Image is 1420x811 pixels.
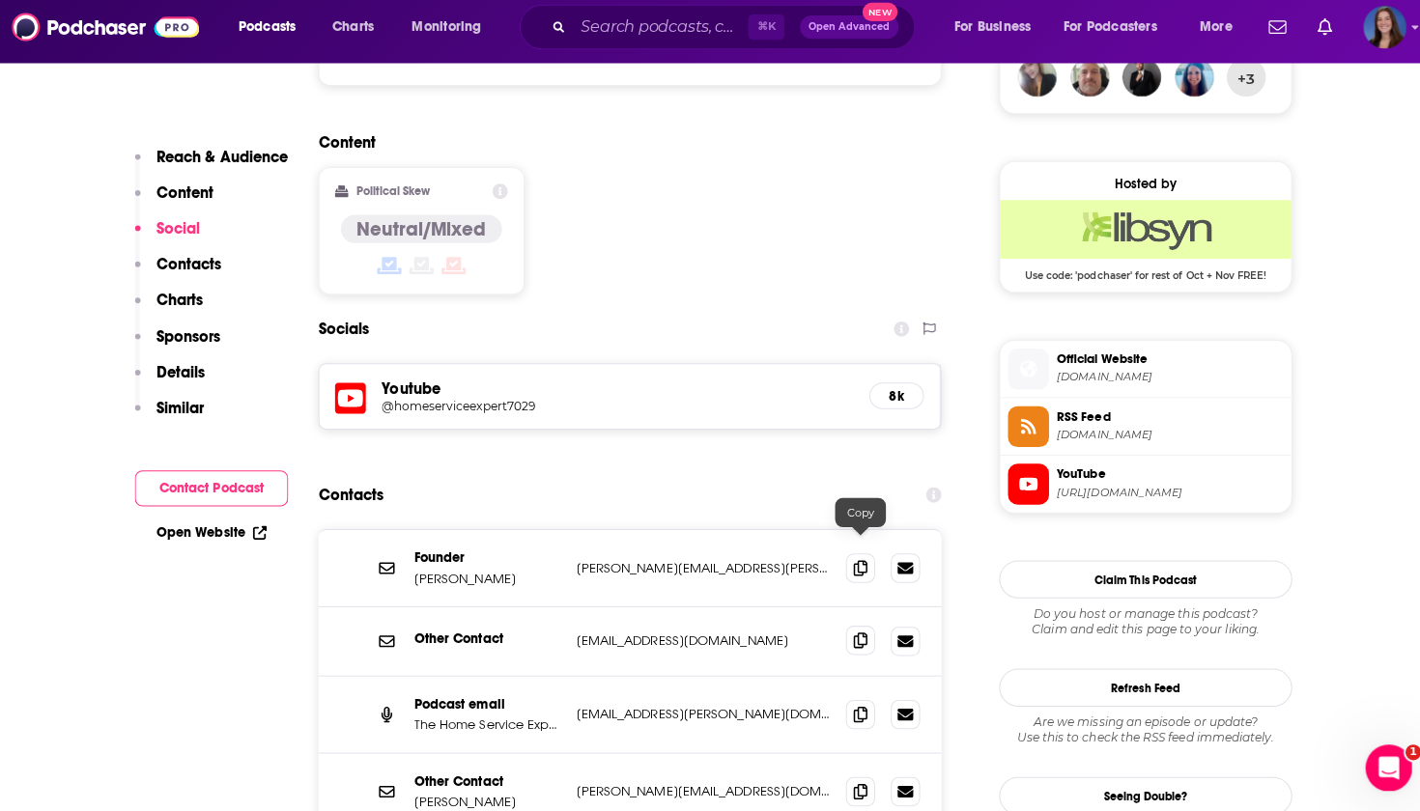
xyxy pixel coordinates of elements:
span: New [857,12,892,30]
button: open menu [934,20,1048,51]
div: Claim and edit this page to your liking. [992,608,1282,639]
input: Search podcasts, credits, & more... [571,20,744,51]
span: Podcasts [240,22,297,49]
button: Contacts [137,261,223,296]
span: homeserviceexpert.com [1049,375,1273,389]
button: open menu [226,20,322,51]
p: Social [158,226,202,244]
img: canalejhen [1010,66,1049,104]
p: Content [158,190,215,209]
button: open menu [1177,20,1247,51]
p: [PERSON_NAME][EMAIL_ADDRESS][PERSON_NAME][DOMAIN_NAME] [574,562,825,578]
p: Similar [158,404,206,422]
span: homeservicemillionare.libsyn.com [1049,432,1273,446]
h5: @homeserviceexpert7029 [382,403,691,417]
span: Use code: 'podchaser' for rest of Oct + Nov FREE! [993,265,1281,288]
span: Monitoring [412,22,480,49]
button: open menu [398,20,505,51]
h2: Content [319,140,920,158]
p: Other Contact [413,632,558,649]
button: Claim This Podcast [992,563,1282,601]
span: 1 [1394,745,1409,761]
h5: 8k [880,392,901,408]
span: Logged in as emmadonovan [1352,14,1395,57]
h4: Neutral/Mixed [356,223,485,247]
p: Contacts [158,261,223,279]
button: Show profile menu [1352,14,1395,57]
p: Sponsors [158,332,222,350]
h2: Political Skew [356,191,430,205]
a: RSS Feed[DOMAIN_NAME] [1001,410,1273,451]
img: RandyR [1063,66,1101,104]
span: ⌘ K [744,23,780,48]
img: User Profile [1352,14,1395,57]
a: Libsyn Deal: Use code: 'podchaser' for rest of Oct + Nov FREE! [993,207,1281,286]
p: [PERSON_NAME] [413,794,558,810]
a: Charts [320,20,385,51]
p: The Home Service Expert Podcast [413,717,558,734]
button: Content [137,190,215,226]
button: Similar [137,404,206,439]
div: Hosted by [993,182,1281,199]
button: +3 [1217,66,1256,104]
h2: Socials [319,316,369,352]
p: Charts [158,296,205,315]
p: Podcast email [413,697,558,713]
a: Open Website [158,527,268,544]
p: [EMAIL_ADDRESS][PERSON_NAME][DOMAIN_NAME] [574,707,825,723]
p: [PERSON_NAME][EMAIL_ADDRESS][DOMAIN_NAME] [574,783,825,799]
span: For Podcasters [1056,22,1149,49]
a: Show notifications dropdown [1299,19,1329,52]
span: Open Advanced [804,31,884,41]
a: Official Website[DOMAIN_NAME] [1001,353,1273,394]
span: For Business [948,22,1024,49]
span: Do you host or manage this podcast? [992,608,1282,624]
p: [EMAIL_ADDRESS][DOMAIN_NAME] [574,634,825,651]
img: Libsyn Deal: Use code: 'podchaser' for rest of Oct + Nov FREE! [993,207,1281,265]
h5: Youtube [382,384,848,403]
p: [PERSON_NAME] [413,573,558,589]
div: Search podcasts, credits, & more... [536,14,927,58]
span: https://www.youtube.com/@homeserviceexpert7029 [1049,489,1273,503]
span: Charts [332,22,374,49]
iframe: Intercom live chat [1354,745,1401,792]
button: Reach & Audience [137,154,289,190]
button: Sponsors [137,332,222,368]
p: Other Contact [413,773,558,790]
p: Reach & Audience [158,154,289,173]
img: JohirMia [1114,66,1152,104]
div: Are we missing an episode or update? Use this to check the RSS feed immediately. [992,715,1282,746]
span: Official Website [1049,355,1273,373]
div: Copy [830,501,880,530]
a: YouTube[URL][DOMAIN_NAME] [1001,467,1273,508]
button: Contact Podcast [137,474,289,510]
img: Podchaser - Follow, Share and Rate Podcasts [15,17,201,54]
span: YouTube [1049,469,1273,487]
button: Details [137,368,207,404]
button: Refresh Feed [992,670,1282,708]
button: open menu [1043,20,1177,51]
p: Details [158,368,207,386]
a: Show notifications dropdown [1251,19,1284,52]
button: Charts [137,296,205,332]
button: Open AdvancedNew [795,24,893,47]
img: catherine.george [1166,66,1205,104]
a: @homeserviceexpert7029 [382,403,848,417]
h2: Contacts [319,480,383,517]
button: Social [137,226,202,262]
span: RSS Feed [1049,412,1273,430]
p: Founder [413,552,558,569]
span: More [1190,22,1223,49]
